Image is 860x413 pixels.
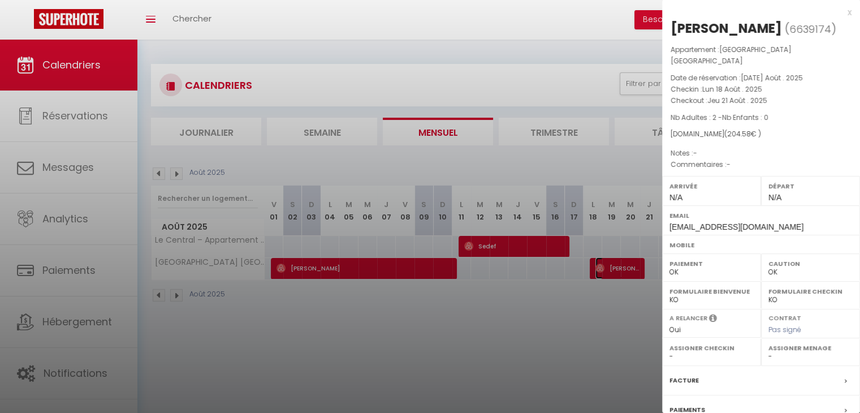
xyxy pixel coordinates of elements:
[768,325,801,334] span: Pas signé
[702,84,762,94] span: Lun 18 Août . 2025
[671,113,768,122] span: Nb Adultes : 2 -
[709,313,717,326] i: Sélectionner OUI si vous souhaiter envoyer les séquences de messages post-checkout
[768,193,781,202] span: N/A
[669,342,754,354] label: Assigner Checkin
[671,84,852,95] p: Checkin :
[785,21,836,37] span: ( )
[9,5,43,38] button: Ouvrir le widget de chat LiveChat
[724,129,761,139] span: ( € )
[671,72,852,84] p: Date de réservation :
[669,239,853,251] label: Mobile
[727,129,751,139] span: 204.58
[671,44,852,67] p: Appartement :
[669,286,754,297] label: Formulaire Bienvenue
[671,159,852,170] p: Commentaires :
[741,73,803,83] span: [DATE] Août . 2025
[693,148,697,158] span: -
[669,313,707,323] label: A relancer
[727,160,731,169] span: -
[768,313,801,321] label: Contrat
[671,129,852,140] div: [DOMAIN_NAME]
[662,6,852,19] div: x
[671,19,782,37] div: [PERSON_NAME]
[669,193,682,202] span: N/A
[669,258,754,269] label: Paiement
[768,286,853,297] label: Formulaire Checkin
[768,258,853,269] label: Caution
[768,180,853,192] label: Départ
[669,180,754,192] label: Arrivée
[671,45,792,66] span: [GEOGRAPHIC_DATA] [GEOGRAPHIC_DATA]
[669,210,853,221] label: Email
[789,22,831,36] span: 6639174
[671,95,852,106] p: Checkout :
[768,342,853,354] label: Assigner Menage
[671,148,852,159] p: Notes :
[669,375,699,386] label: Facture
[722,113,768,122] span: Nb Enfants : 0
[707,96,767,105] span: Jeu 21 Août . 2025
[669,222,803,231] span: [EMAIL_ADDRESS][DOMAIN_NAME]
